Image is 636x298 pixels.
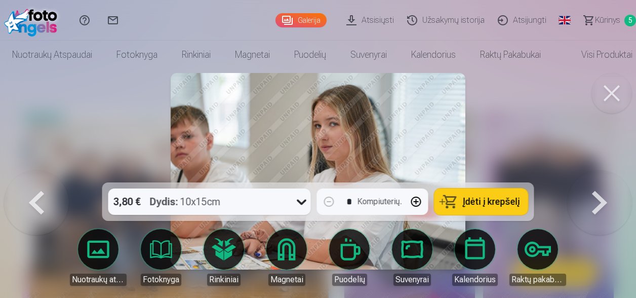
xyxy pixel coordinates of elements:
[509,229,566,286] a: Raktų pakabukai
[509,274,566,286] div: Raktų pakabukai
[180,195,221,209] font: 10x15cm
[399,41,468,69] a: Kalendorius
[195,229,252,286] a: Rinkiniai
[581,48,632,62] font: Visi produktai
[4,4,62,36] img: /fa2
[595,14,620,26] span: Kūrinys
[468,41,553,69] a: Raktų pakabukai
[268,274,305,286] div: Magnetai
[275,13,327,27] a: Galerija
[150,195,178,209] strong: Dydis:
[207,274,241,286] div: Rinkiniai
[434,189,528,215] button: Įdėti į krepšelį
[463,197,520,206] span: Įdėti į krepšelį
[70,229,127,286] a: Nuotraukų atspaudai
[384,229,441,286] a: Suvenyrai
[452,274,498,286] div: Kalendorius
[108,189,146,215] div: 3,80 €
[282,41,338,69] a: Puodelių
[223,41,282,69] a: Magnetai
[357,196,402,208] div: Kompiuterių.
[332,274,367,286] div: Puodelių
[393,274,431,286] div: Suvenyrai
[170,41,223,69] a: Rinkiniai
[133,229,189,286] a: Fotoknyga
[447,229,503,286] a: Kalendorius
[70,274,127,286] div: Nuotraukų atspaudai
[321,229,378,286] a: Puodelių
[338,41,399,69] a: Suvenyrai
[141,274,181,286] div: Fotoknyga
[624,15,636,26] span: 5
[104,41,170,69] a: Fotoknyga
[258,229,315,286] a: Magnetai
